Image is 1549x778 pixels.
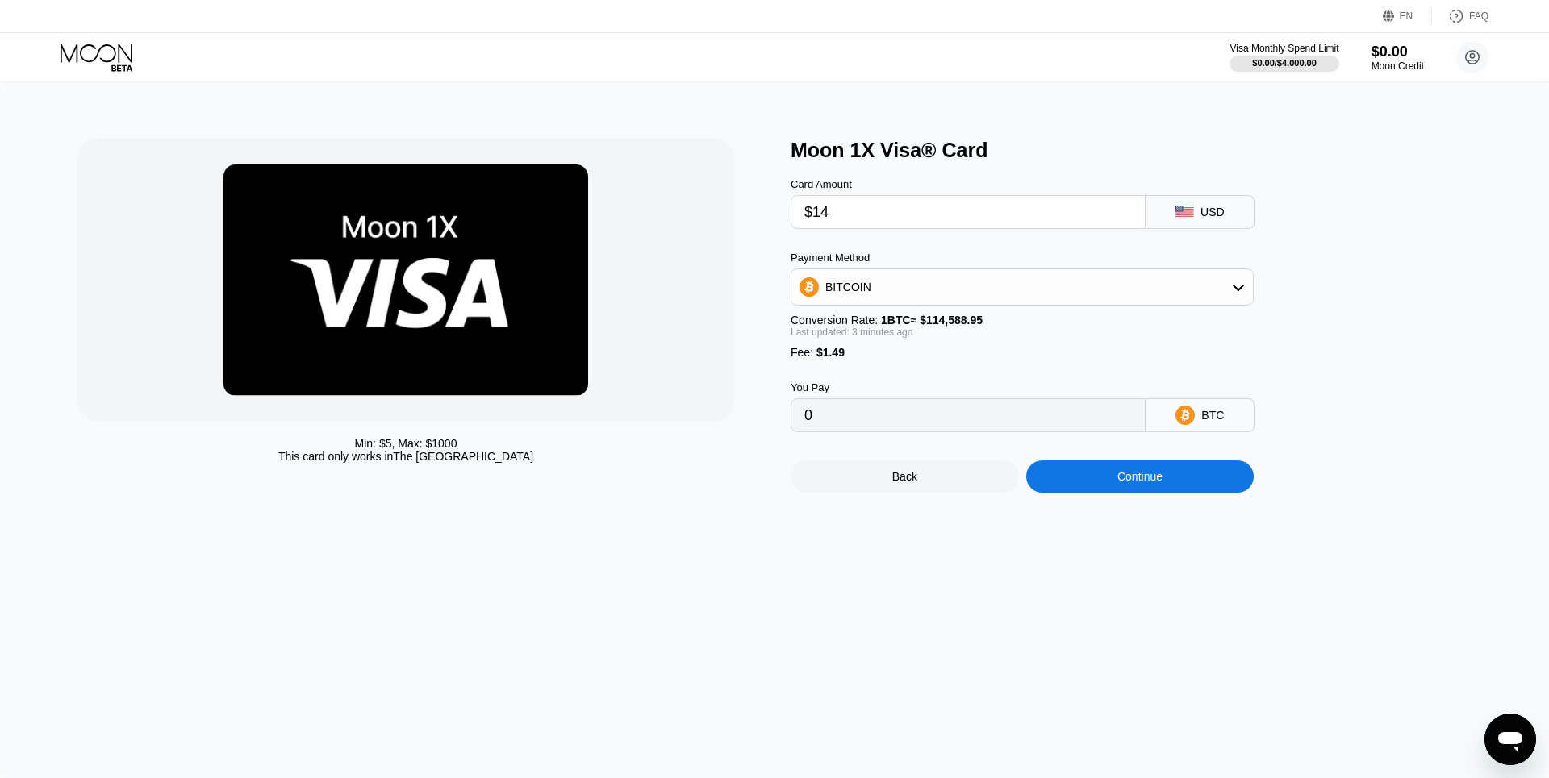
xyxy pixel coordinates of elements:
[791,346,1254,359] div: Fee :
[1469,10,1488,22] div: FAQ
[1230,43,1338,72] div: Visa Monthly Spend Limit$0.00/$4,000.00
[892,470,917,483] div: Back
[825,281,871,293] div: BITCOIN
[1200,206,1225,218] div: USD
[1026,460,1255,493] div: Continue
[1383,8,1432,24] div: EN
[791,271,1253,303] div: BITCOIN
[1230,43,1338,54] div: Visa Monthly Spend Limit
[791,252,1254,264] div: Payment Method
[1372,60,1424,72] div: Moon Credit
[1432,8,1488,24] div: FAQ
[791,314,1254,327] div: Conversion Rate:
[791,178,1146,190] div: Card Amount
[1484,714,1536,765] iframe: Button to launch messaging window
[791,139,1488,162] div: Moon 1X Visa® Card
[1372,44,1424,72] div: $0.00Moon Credit
[791,381,1146,393] div: You Pay
[791,327,1254,338] div: Last updated: 3 minutes ago
[804,196,1132,228] input: $0.00
[881,314,983,327] span: 1 BTC ≈ $114,588.95
[1252,58,1317,68] div: $0.00 / $4,000.00
[1117,470,1163,483] div: Continue
[278,450,533,463] div: This card only works in The [GEOGRAPHIC_DATA]
[355,437,457,450] div: Min: $ 5 , Max: $ 1000
[1201,409,1224,422] div: BTC
[1372,44,1424,60] div: $0.00
[1400,10,1413,22] div: EN
[791,460,1019,493] div: Back
[816,346,845,359] span: $1.49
